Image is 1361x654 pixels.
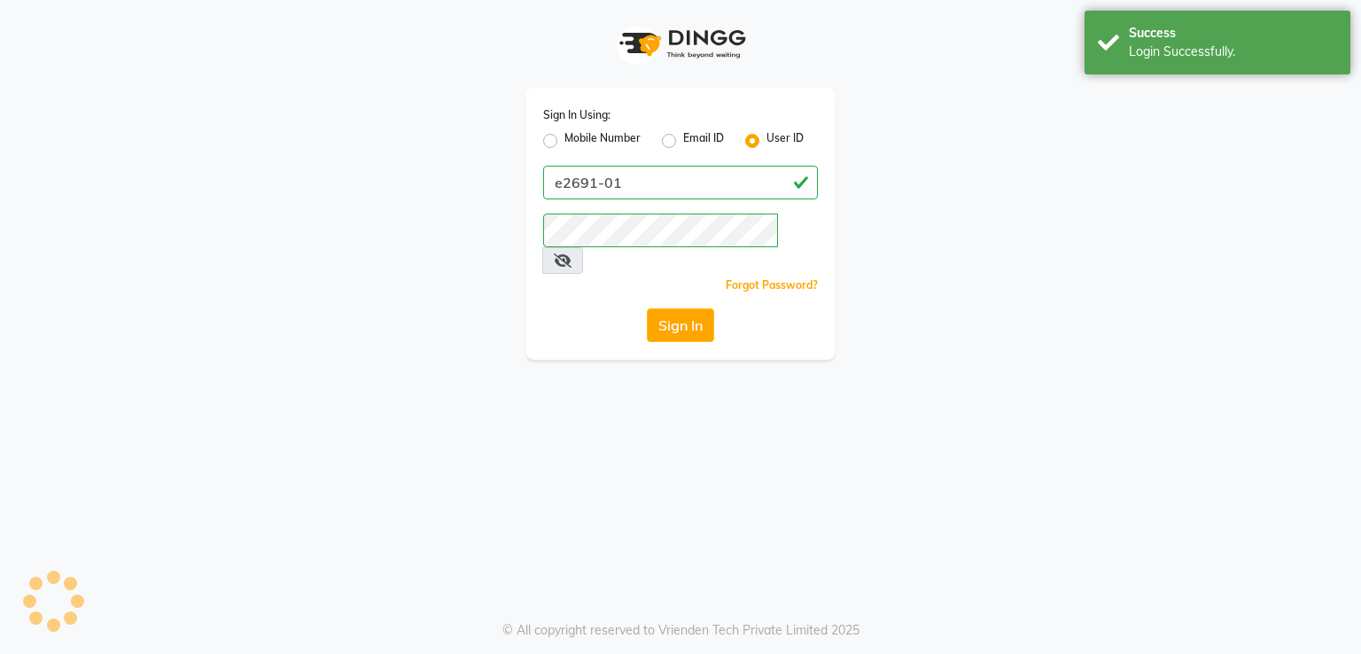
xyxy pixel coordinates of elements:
[543,107,611,123] label: Sign In Using:
[726,278,818,292] a: Forgot Password?
[564,130,641,152] label: Mobile Number
[610,18,751,70] img: logo1.svg
[543,166,818,199] input: Username
[683,130,724,152] label: Email ID
[1129,43,1337,61] div: Login Successfully.
[647,308,714,342] button: Sign In
[1129,24,1337,43] div: Success
[766,130,804,152] label: User ID
[543,214,778,247] input: Username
